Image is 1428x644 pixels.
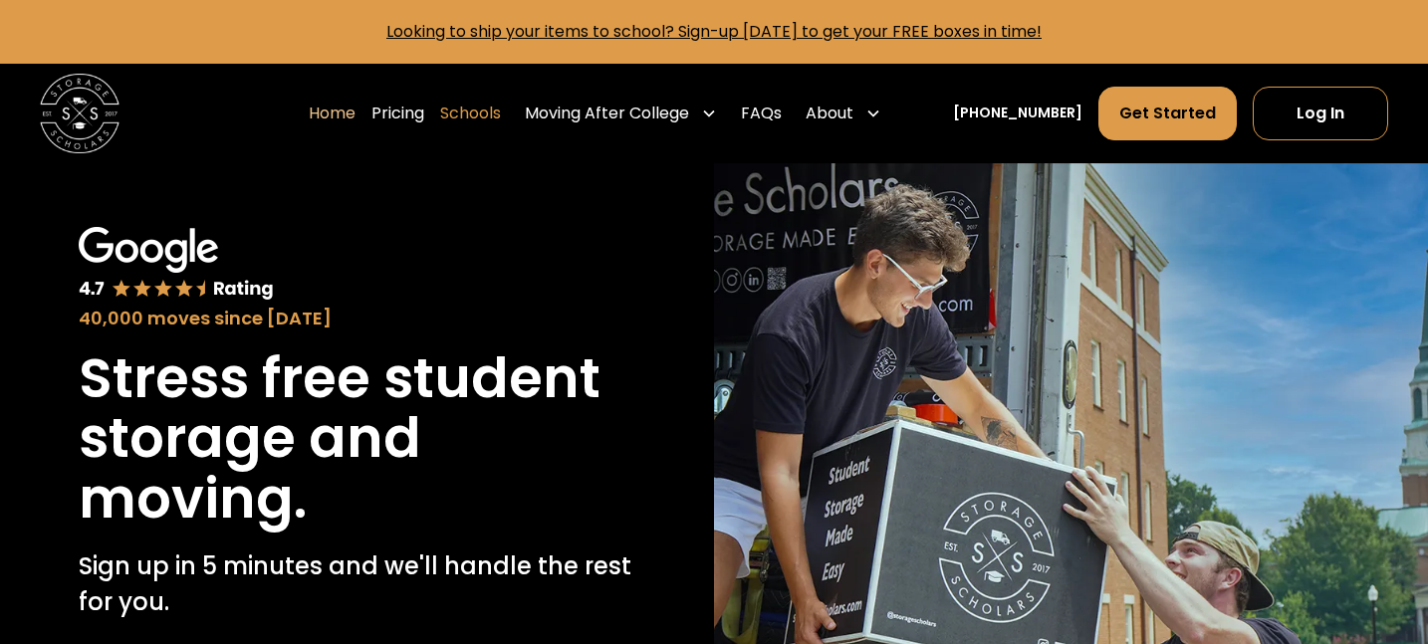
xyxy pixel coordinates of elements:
[517,86,725,141] div: Moving After College
[1098,87,1237,140] a: Get Started
[371,86,424,141] a: Pricing
[798,86,889,141] div: About
[806,102,853,125] div: About
[741,86,782,141] a: FAQs
[79,548,636,620] p: Sign up in 5 minutes and we'll handle the rest for you.
[386,20,1042,43] a: Looking to ship your items to school? Sign-up [DATE] to get your FREE boxes in time!
[79,348,636,529] h1: Stress free student storage and moving.
[40,74,119,153] img: Storage Scholars main logo
[440,86,501,141] a: Schools
[79,306,636,332] div: 40,000 moves since [DATE]
[953,103,1082,123] a: [PHONE_NUMBER]
[1253,87,1388,140] a: Log In
[525,102,689,125] div: Moving After College
[79,227,274,302] img: Google 4.7 star rating
[309,86,356,141] a: Home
